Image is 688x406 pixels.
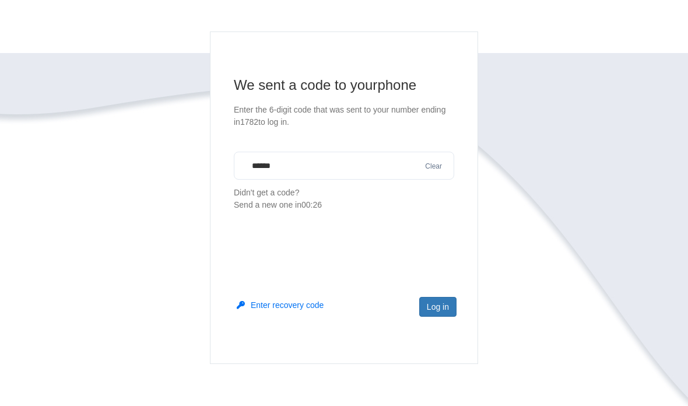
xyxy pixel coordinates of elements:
button: Clear [422,161,445,172]
button: Log in [419,297,457,317]
button: Enter recovery code [237,299,324,311]
h1: We sent a code to your phone [234,76,454,94]
div: Send a new one in 00:26 [234,199,454,211]
p: Didn't get a code? [234,187,454,211]
p: Enter the 6-digit code that was sent to your number ending in 1782 to log in. [234,104,454,128]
